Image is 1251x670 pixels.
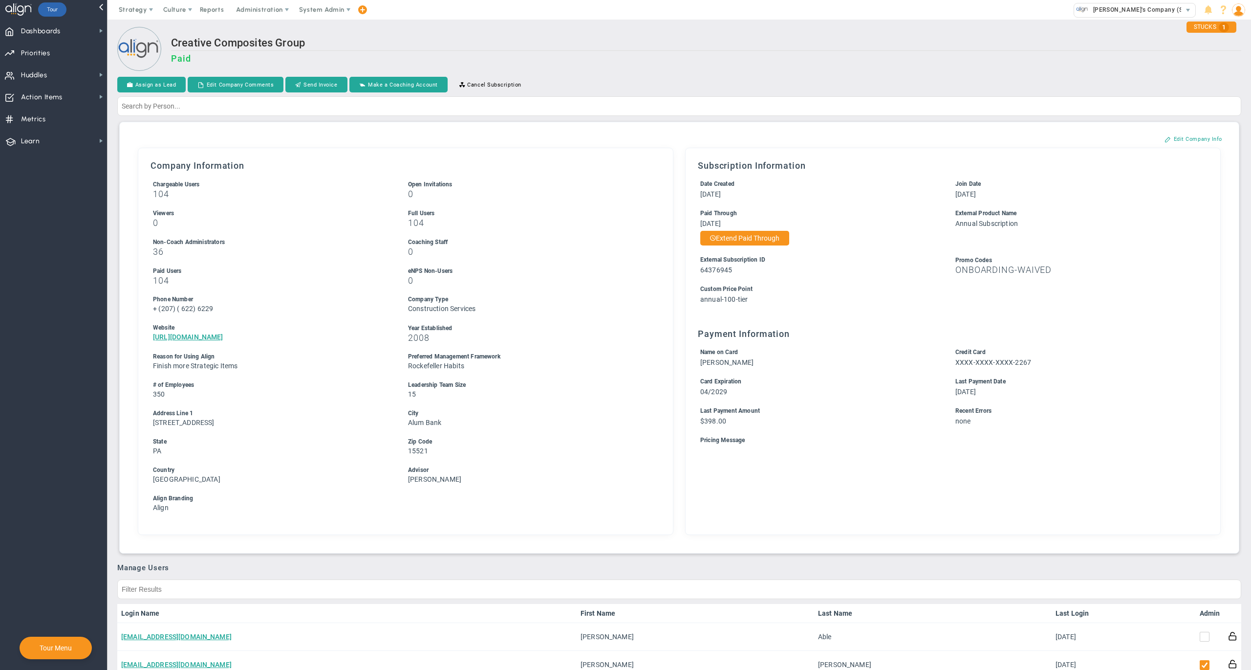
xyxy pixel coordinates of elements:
div: # of Employees [153,380,390,390]
button: Tour Menu [37,644,75,652]
td: [DATE] [1052,623,1105,651]
span: [PERSON_NAME]'s Company (Sandbox) [1088,3,1207,16]
span: [DATE] [700,220,721,227]
div: State [153,437,390,447]
div: City [408,409,645,418]
span: 622 [181,305,193,313]
button: Edit Company Comments [188,77,283,92]
span: Priorities [21,43,50,64]
span: 6229 [197,305,214,313]
button: Send Invoice [285,77,347,92]
span: + [153,305,157,313]
span: [PERSON_NAME] [700,358,754,366]
span: [STREET_ADDRESS] [153,419,215,426]
span: Full Users [408,210,435,217]
span: Administration [236,6,282,13]
span: [DATE] [700,190,721,198]
h3: Subscription Information [698,160,1208,171]
button: Assign as Lead [117,77,186,92]
span: Coaching Staff [408,239,448,246]
h3: 104 [153,189,390,199]
span: Culture [163,6,186,13]
h3: 2008 [408,333,645,342]
span: Open Invitations [408,181,453,188]
span: Alum Bank [408,419,441,426]
h3: 0 [408,276,645,285]
span: annual-100-tier [700,295,748,303]
span: [PERSON_NAME] [408,475,461,483]
div: Advisor [408,466,645,475]
input: Search by Person... [117,96,1241,116]
button: Extend Paid Through [700,231,789,246]
div: Phone Number [153,295,390,304]
span: Rockefeller Habits [408,362,464,370]
a: First Name [581,609,810,617]
div: Country [153,466,390,475]
span: ( [177,305,179,313]
div: Card Expiration [700,377,937,386]
div: Leadership Team Size [408,380,645,390]
img: Loading... [117,27,161,71]
span: 04/2029 [700,388,727,396]
div: Last Payment Date [955,377,1192,386]
h3: Manage Users [117,563,1241,572]
div: External Subscription ID [700,255,937,265]
img: 48978.Person.photo [1232,3,1245,17]
span: Promo Codes [955,257,992,264]
div: Align Branding [153,494,645,503]
span: System Admin [299,6,345,13]
div: Credit Card [955,348,1192,357]
span: 15 [408,390,416,398]
span: Learn [21,131,40,152]
span: ) [193,305,195,313]
span: Non-Coach Administrators [153,239,225,246]
h3: 0 [408,247,645,256]
h3: Company Information [151,160,661,171]
div: Recent Errors [955,406,1192,416]
span: (207) [158,305,175,313]
span: Align [153,504,169,512]
h3: 104 [153,276,390,285]
div: Custom Price Point [700,285,1192,294]
td: [PERSON_NAME] [577,623,814,651]
div: External Product Name [955,209,1192,218]
button: Edit Company Info [1155,131,1232,147]
button: Reset Password [1228,631,1237,641]
button: Cancel Subscription [450,77,531,92]
button: Reset Password [1228,659,1237,669]
span: eNPS Non-Users [408,268,453,274]
div: Pricing Message [700,436,1192,445]
a: [EMAIL_ADDRESS][DOMAIN_NAME] [121,633,232,641]
span: [GEOGRAPHIC_DATA] [153,475,220,483]
h3: 0 [408,189,645,199]
img: 33318.Company.photo [1076,3,1088,16]
span: select [1181,3,1195,17]
span: 64376945 [700,266,732,274]
a: [URL][DOMAIN_NAME] [153,333,223,341]
span: PA [153,447,161,455]
h3: 104 [408,218,645,227]
span: Chargeable Users [153,181,200,188]
span: Construction Services [408,305,475,313]
span: 15521 [408,447,428,455]
div: Name on Card [700,348,937,357]
span: ONBOARDING-WAIVED [955,265,1052,275]
div: Address Line 1 [153,409,390,418]
span: 1 [1219,22,1229,32]
span: Finish more Strategic Items [153,362,237,370]
span: Paid Users [153,268,182,274]
span: Annual Subscription [955,220,1018,227]
div: STUCKS [1186,22,1236,33]
span: none [955,417,971,425]
span: Year Established [408,325,453,332]
a: [EMAIL_ADDRESS][DOMAIN_NAME] [121,661,232,669]
h3: Paid [171,53,1241,64]
button: Make a Coaching Account [349,77,448,92]
div: Preferred Management Framework [408,352,645,361]
span: Action Items [21,87,63,108]
span: [DATE] [955,388,976,396]
div: Website [153,323,390,333]
span: 350 [153,390,165,398]
h2: Creative Composites Group [171,37,1241,51]
label: Includes Users + Open Invitations, excludes Coaching Staff [153,180,200,188]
